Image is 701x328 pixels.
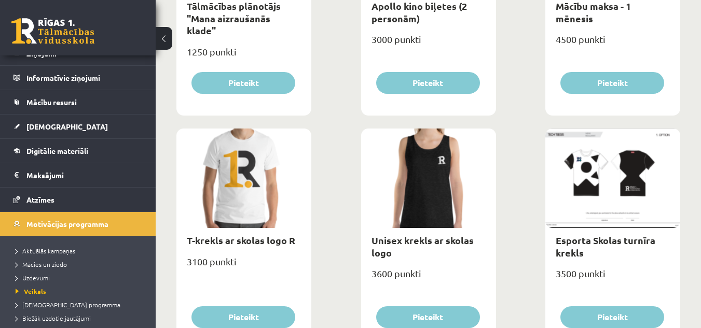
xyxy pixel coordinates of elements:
[556,234,655,258] a: Esporta Skolas turnīra krekls
[13,90,143,114] a: Mācību resursi
[16,273,145,282] a: Uzdevumi
[26,195,54,204] span: Atzīmes
[13,66,143,90] a: Informatīvie ziņojumi
[176,43,311,69] div: 1250 punkti
[16,260,145,269] a: Mācies un ziedo
[13,212,143,236] a: Motivācijas programma
[361,265,496,291] div: 3600 punkti
[376,306,480,328] button: Pieteikt
[16,314,91,322] span: Biežāk uzdotie jautājumi
[376,72,480,94] button: Pieteikt
[13,188,143,211] a: Atzīmes
[26,97,77,107] span: Mācību resursi
[16,260,67,268] span: Mācies un ziedo
[13,139,143,163] a: Digitālie materiāli
[560,306,664,328] button: Pieteikt
[13,115,143,138] a: [DEMOGRAPHIC_DATA]
[545,265,680,291] div: 3500 punkti
[187,234,295,246] a: T-krekls ar skolas logo R
[16,301,120,309] span: [DEMOGRAPHIC_DATA] programma
[560,72,664,94] button: Pieteikt
[176,253,311,279] div: 3100 punkti
[13,163,143,187] a: Maksājumi
[11,18,94,44] a: Rīgas 1. Tālmācības vidusskola
[361,31,496,56] div: 3000 punkti
[26,163,143,187] legend: Maksājumi
[191,72,295,94] button: Pieteikt
[16,313,145,323] a: Biežāk uzdotie jautājumi
[26,122,108,131] span: [DEMOGRAPHIC_DATA]
[16,300,145,309] a: [DEMOGRAPHIC_DATA] programma
[16,274,50,282] span: Uzdevumi
[16,287,145,296] a: Veikals
[372,234,474,258] a: Unisex krekls ar skolas logo
[26,146,88,155] span: Digitālie materiāli
[26,66,143,90] legend: Informatīvie ziņojumi
[16,247,75,255] span: Aktuālās kampaņas
[16,246,145,255] a: Aktuālās kampaņas
[26,219,108,229] span: Motivācijas programma
[191,306,295,328] button: Pieteikt
[16,287,46,295] span: Veikals
[545,31,680,56] div: 4500 punkti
